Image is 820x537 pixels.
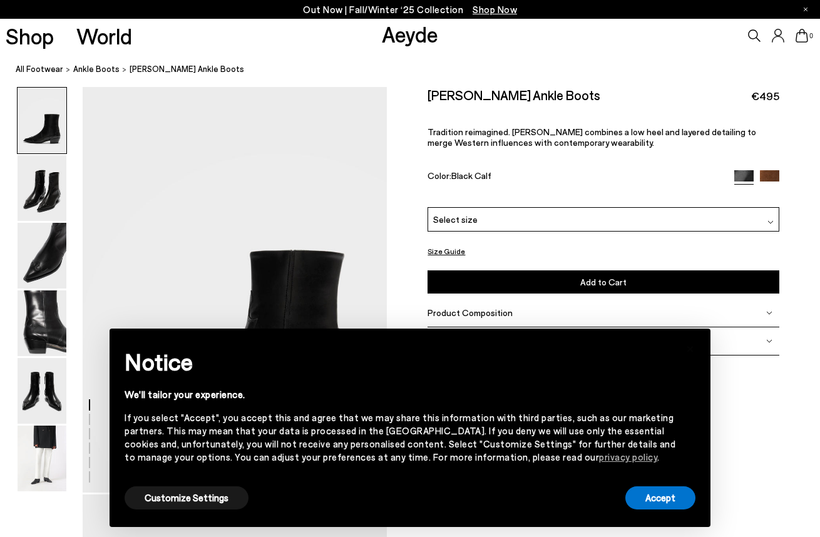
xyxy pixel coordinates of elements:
button: Customize Settings [125,486,249,509]
button: Accept [625,486,695,509]
h2: Notice [125,345,675,378]
a: privacy policy [599,451,657,463]
div: We'll tailor your experience. [125,388,675,401]
button: Close this notice [675,332,705,362]
div: If you select "Accept", you accept this and agree that we may share this information with third p... [125,411,675,464]
span: × [686,338,695,356]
